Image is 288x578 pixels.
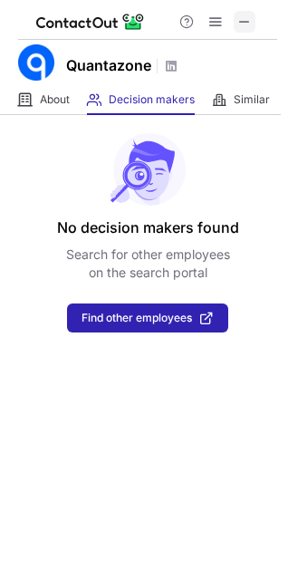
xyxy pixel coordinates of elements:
span: Find other employees [82,312,192,324]
p: Search for other employees on the search portal [66,246,230,282]
header: No decision makers found [57,217,239,238]
h1: Quantazone [66,54,151,76]
span: Decision makers [109,92,195,107]
img: b3b07bde68889cf015d00e81d4b749da [18,44,54,81]
button: Find other employees [67,303,228,332]
img: ContactOut v5.3.10 [36,11,145,33]
span: Similar [234,92,270,107]
span: About [40,92,70,107]
img: No leads found [109,133,187,206]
